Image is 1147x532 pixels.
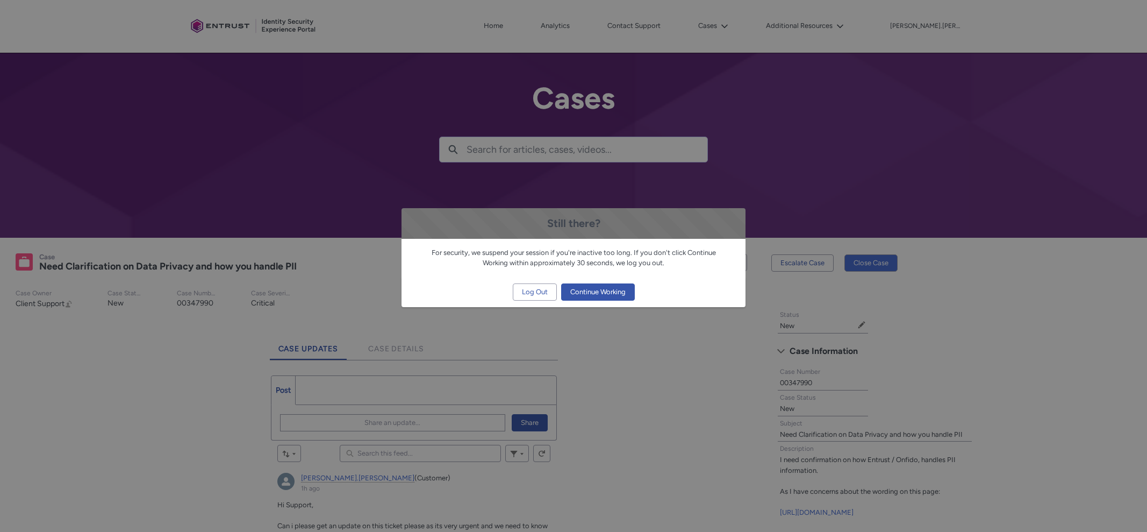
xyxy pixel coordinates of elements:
button: Continue Working [561,283,635,301]
span: Continue Working [570,284,626,300]
span: Log Out [522,284,548,300]
iframe: Qualified Messenger [956,283,1147,532]
span: Still there? [547,217,600,230]
button: Log Out [513,283,557,301]
span: For security, we suspend your session if you're inactive too long. If you don't click Continue Wo... [432,249,716,267]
